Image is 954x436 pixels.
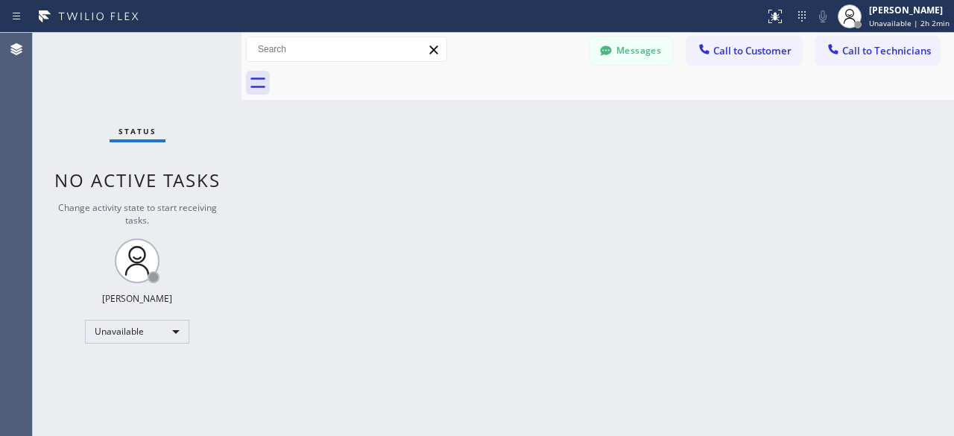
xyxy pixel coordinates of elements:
span: Status [119,126,157,136]
button: Mute [812,6,833,27]
span: No active tasks [54,168,221,192]
button: Call to Customer [687,37,801,65]
div: [PERSON_NAME] [869,4,950,16]
span: Unavailable | 2h 2min [869,18,950,28]
div: Unavailable [85,320,189,344]
span: Call to Customer [713,44,792,57]
span: Call to Technicians [842,44,931,57]
div: [PERSON_NAME] [102,292,172,305]
button: Call to Technicians [816,37,939,65]
button: Messages [590,37,672,65]
input: Search [247,37,446,61]
span: Change activity state to start receiving tasks. [58,201,217,227]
